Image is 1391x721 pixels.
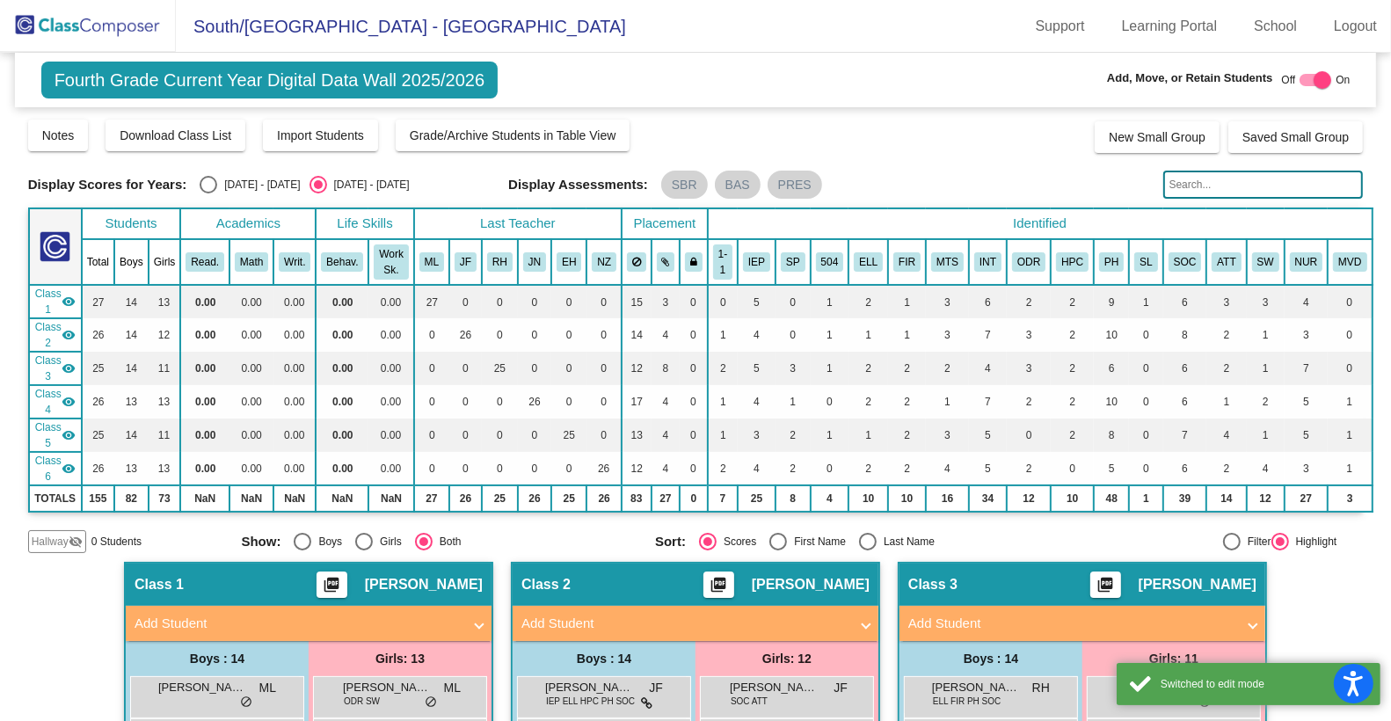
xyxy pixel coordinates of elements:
[35,353,62,384] span: Class 3
[414,318,449,352] td: 0
[82,318,114,352] td: 26
[622,239,652,285] th: Keep away students
[126,606,492,641] mat-expansion-panel-header: Add Student
[1022,12,1099,40] a: Support
[592,252,616,272] button: NZ
[776,385,811,419] td: 1
[1163,285,1207,318] td: 6
[969,239,1007,285] th: Academic Intervention Service Provider(s)
[368,385,413,419] td: 0.00
[1328,385,1372,419] td: 1
[551,239,586,285] th: Erin Hinton
[1212,252,1241,272] button: ATT
[888,419,926,452] td: 2
[926,239,969,285] th: Homeroom MTSS intervention
[661,171,708,199] mat-chip: SBR
[848,239,888,285] th: English Language Learner
[1129,385,1162,419] td: 0
[482,318,518,352] td: 0
[35,386,62,418] span: Class 4
[518,352,551,385] td: 0
[708,318,738,352] td: 1
[316,318,368,352] td: 0.00
[557,252,581,272] button: EH
[1094,352,1129,385] td: 6
[1328,239,1372,285] th: Student is enrolled in MVED program
[848,352,888,385] td: 2
[180,352,229,385] td: 0.00
[1051,239,1094,285] th: Heavy Parent Communication
[82,419,114,452] td: 25
[1129,419,1162,452] td: 0
[414,385,449,419] td: 0
[1163,352,1207,385] td: 6
[969,419,1007,452] td: 5
[120,128,231,142] span: Download Class List
[708,576,729,601] mat-icon: picture_as_pdf
[888,285,926,318] td: 1
[926,385,969,419] td: 1
[680,385,708,419] td: 0
[414,285,449,318] td: 27
[114,419,149,452] td: 14
[1007,385,1051,419] td: 2
[149,452,181,485] td: 13
[106,120,245,151] button: Download Class List
[652,239,681,285] th: Keep with students
[738,419,776,452] td: 3
[149,318,181,352] td: 12
[888,239,926,285] th: Family Interpreter Required
[1247,352,1285,385] td: 1
[82,239,114,285] th: Total
[449,318,482,352] td: 26
[414,352,449,385] td: 0
[419,252,444,272] button: ML
[368,419,413,452] td: 0.00
[316,385,368,419] td: 0.00
[149,385,181,419] td: 13
[62,295,76,309] mat-icon: visibility
[776,285,811,318] td: 0
[1163,171,1364,199] input: Search...
[622,285,652,318] td: 15
[82,452,114,485] td: 26
[931,252,964,272] button: MTS
[1099,252,1124,272] button: PH
[62,328,76,342] mat-icon: visibility
[176,12,626,40] span: South/[GEOGRAPHIC_DATA] - [GEOGRAPHIC_DATA]
[35,319,62,351] span: Class 2
[396,120,630,151] button: Grade/Archive Students in Table View
[35,419,62,451] span: Class 5
[180,452,229,485] td: 0.00
[321,576,342,601] mat-icon: picture_as_pdf
[518,285,551,318] td: 0
[1285,239,1329,285] th: Frequent Health Office Contact
[449,239,482,285] th: Jennifer Friedrich
[229,385,273,419] td: 0.00
[62,361,76,375] mat-icon: visibility
[768,171,822,199] mat-chip: PRES
[586,285,622,318] td: 0
[1206,239,1246,285] th: 2 or more attendance letters
[29,419,82,452] td: Erin Hinton - No Class Name
[316,419,368,452] td: 0.00
[1240,12,1311,40] a: School
[513,606,878,641] mat-expansion-panel-header: Add Student
[482,285,518,318] td: 0
[1095,121,1220,153] button: New Small Group
[235,252,268,272] button: Math
[1108,12,1232,40] a: Learning Portal
[29,318,82,352] td: Jennifer Friedrich - No Class Name
[1252,252,1279,272] button: SW
[1169,252,1202,272] button: SOC
[487,252,513,272] button: RH
[327,177,410,193] div: [DATE] - [DATE]
[273,385,316,419] td: 0.00
[969,318,1007,352] td: 7
[114,239,149,285] th: Boys
[1094,239,1129,285] th: Phonics Concern
[29,352,82,385] td: Ryan Hassing - No Class Name
[1094,285,1129,318] td: 9
[449,385,482,419] td: 0
[200,176,409,193] mat-radio-group: Select an option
